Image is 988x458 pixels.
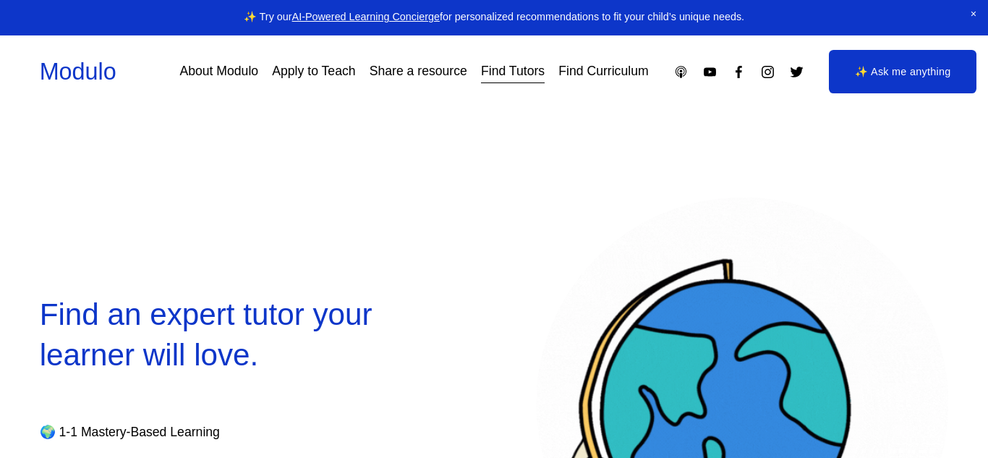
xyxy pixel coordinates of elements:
[272,59,355,85] a: Apply to Teach
[731,64,746,80] a: Facebook
[370,59,467,85] a: Share a resource
[702,64,717,80] a: YouTube
[40,421,414,444] p: 🌍 1-1 Mastery-Based Learning
[179,59,258,85] a: About Modulo
[292,11,440,22] a: AI-Powered Learning Concierge
[673,64,689,80] a: Apple Podcasts
[40,59,116,85] a: Modulo
[789,64,804,80] a: Twitter
[760,64,775,80] a: Instagram
[829,50,976,93] a: ✨ Ask me anything
[481,59,545,85] a: Find Tutors
[40,294,452,375] h2: Find an expert tutor your learner will love.
[558,59,648,85] a: Find Curriculum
